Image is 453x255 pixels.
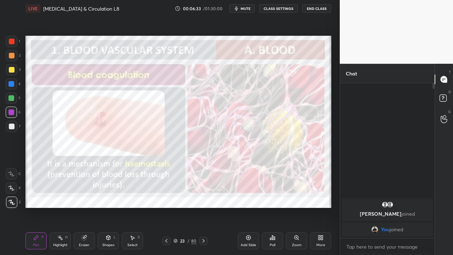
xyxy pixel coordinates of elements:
p: T [449,69,451,75]
div: More [316,243,325,247]
div: 1 [6,36,20,47]
div: / [188,239,190,243]
span: joined [390,227,403,232]
div: Poll [270,243,275,247]
div: P [41,236,44,239]
div: Zoom [292,243,302,247]
span: joined [401,210,415,217]
div: Highlight [53,243,68,247]
img: default.png [386,201,394,208]
h4: [MEDICAL_DATA] & Circulation L8 [43,5,119,12]
div: Eraser [79,243,90,247]
div: C [6,168,21,180]
div: Pen [33,243,39,247]
div: 80 [191,238,196,244]
div: H [65,236,68,239]
div: L [114,236,116,239]
div: X [6,182,21,194]
button: mute [229,4,255,13]
button: CLASS SETTINGS [259,4,298,13]
span: You [381,227,390,232]
div: grid [340,197,435,238]
div: Shapes [102,243,114,247]
div: 3 [6,64,21,75]
p: Chat [340,64,363,83]
p: D [448,89,451,95]
button: End Class [302,4,331,13]
img: default.png [382,201,389,208]
p: [PERSON_NAME] [346,211,429,217]
div: 2 [6,50,21,61]
div: Z [6,197,21,208]
div: 6 [6,107,21,118]
p: G [448,109,451,114]
img: e79474230d8842dfbc566d253cde689a.jpg [371,226,378,233]
div: 4 [6,78,21,90]
div: 7 [6,121,21,132]
div: LIVE [25,4,40,13]
div: 5 [6,92,21,104]
div: S [138,236,140,239]
span: mute [241,6,251,11]
div: Add Slide [241,243,256,247]
div: 23 [179,239,186,243]
div: Select [127,243,138,247]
